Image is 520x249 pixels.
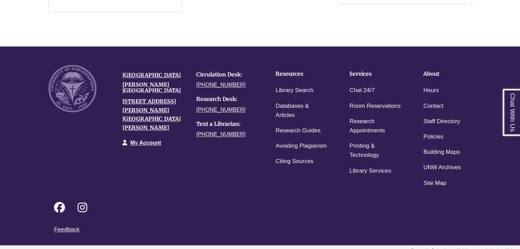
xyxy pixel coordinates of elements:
[196,131,245,137] a: [PHONE_NUMBER]
[78,202,87,213] i: Follow on Instagram
[49,65,96,113] img: UNW seal
[349,101,400,111] a: Room Reservations
[54,226,80,233] a: Feedback
[423,147,460,157] a: Building Maps
[54,202,65,213] i: Follow on Facebook
[423,101,443,111] a: Contact
[276,126,320,136] a: Research Guides
[276,101,328,120] a: Databases & Articles
[423,163,461,173] a: UNW Archives
[130,140,161,146] a: My Account
[122,82,186,94] h4: [PERSON_NAME][GEOGRAPHIC_DATA]
[276,157,314,166] a: Citing Sources
[196,121,260,127] h4: Text a Librarian:
[349,86,375,96] a: Chat 24/7
[349,166,391,176] a: Library Services
[349,71,402,77] h4: Services
[493,109,518,118] a: Back to Top
[349,117,402,136] a: Research Appointments
[122,98,181,131] a: [STREET_ADDRESS][PERSON_NAME][GEOGRAPHIC_DATA][PERSON_NAME]
[423,132,443,142] a: Policies
[122,72,181,78] a: [GEOGRAPHIC_DATA]
[196,82,245,88] a: [PHONE_NUMBER]
[196,107,245,113] a: [PHONE_NUMBER]
[349,141,402,160] a: Printing & Technology
[423,71,476,77] h4: About
[196,72,260,78] h4: Circulation Desk:
[276,141,326,151] a: Avoiding Plagiarism
[423,117,460,127] a: Staff Directory
[276,71,328,77] h4: Resources
[423,86,439,96] a: Hours
[276,86,314,96] a: Library Search
[196,96,260,102] h4: Research Desk:
[423,178,446,188] a: Site Map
